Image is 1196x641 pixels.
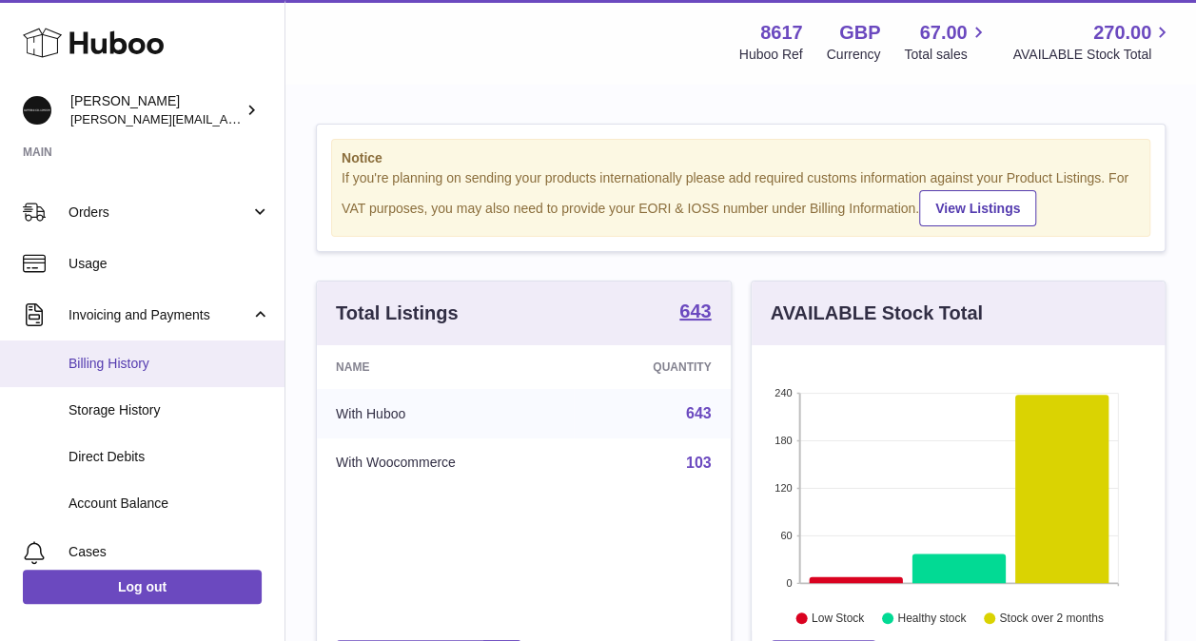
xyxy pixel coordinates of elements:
[69,255,270,273] span: Usage
[1012,20,1173,64] a: 270.00 AVAILABLE Stock Total
[70,92,242,128] div: [PERSON_NAME]
[342,169,1140,226] div: If you're planning on sending your products internationally please add required customs informati...
[904,20,989,64] a: 67.00 Total sales
[69,543,270,561] span: Cases
[774,435,792,446] text: 180
[897,612,967,625] text: Healthy stock
[679,301,711,324] a: 643
[23,96,51,125] img: Laura.knight@finacta.com
[827,46,881,64] div: Currency
[69,448,270,466] span: Direct Debits
[771,301,983,326] h3: AVAILABLE Stock Total
[919,20,967,46] span: 67.00
[336,301,459,326] h3: Total Listings
[811,612,864,625] text: Low Stock
[686,405,712,421] a: 643
[774,387,792,398] text: 240
[760,20,803,46] strong: 8617
[69,204,250,222] span: Orders
[999,612,1103,625] text: Stock over 2 months
[780,530,792,541] text: 60
[1012,46,1173,64] span: AVAILABLE Stock Total
[69,306,250,324] span: Invoicing and Payments
[69,495,270,513] span: Account Balance
[342,149,1140,167] strong: Notice
[317,345,574,389] th: Name
[904,46,989,64] span: Total sales
[739,46,803,64] div: Huboo Ref
[679,301,711,320] strong: 643
[919,190,1036,226] a: View Listings
[69,401,270,419] span: Storage History
[686,455,712,471] a: 103
[317,389,574,438] td: With Huboo
[70,111,483,126] span: [PERSON_NAME][EMAIL_ADDRESS][PERSON_NAME][DOMAIN_NAME]
[839,20,880,46] strong: GBP
[1093,20,1151,46] span: 270.00
[786,577,792,589] text: 0
[574,345,731,389] th: Quantity
[317,438,574,488] td: With Woocommerce
[69,355,270,373] span: Billing History
[774,482,792,494] text: 120
[23,570,262,604] a: Log out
